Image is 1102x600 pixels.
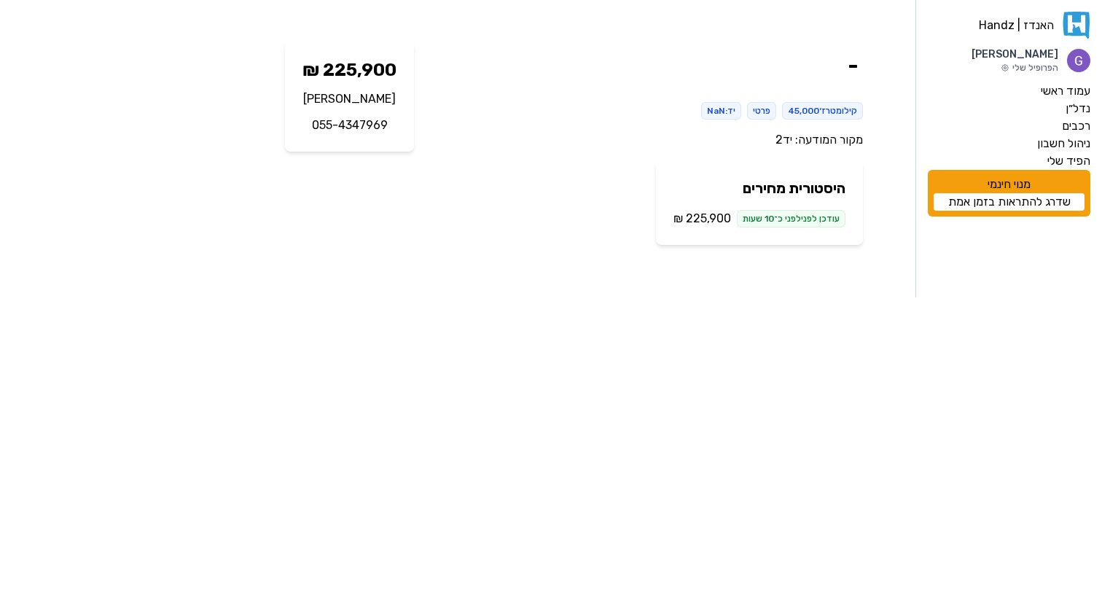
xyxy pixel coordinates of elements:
span: ‏225,900 ‏₪ [673,210,731,227]
a: תמונת פרופיל[PERSON_NAME]הפרופיל שלי [928,47,1090,74]
label: נדל״ן [1066,100,1090,117]
h2: ‏225,900 ‏₪ [302,58,396,82]
a: עמוד ראשי [928,82,1090,100]
a: האנדז | Handz [928,12,1090,39]
div: מקור המודעה: [437,131,863,149]
label: ניהול חשבון [1037,135,1090,152]
a: רכבים [928,117,1090,135]
img: תמונת פרופיל [1067,49,1090,72]
label: רכבים [1062,117,1090,135]
p: 055-4347969 [302,117,396,134]
p: הפרופיל שלי [972,62,1058,74]
h2: היסטורית מחירים [673,178,845,198]
div: מנוי חינמי [928,170,1090,217]
a: ניהול חשבון [928,135,1090,152]
a: נדל״ן [928,100,1090,117]
div: פרטי [747,102,776,120]
label: הפיד שלי [1047,152,1090,170]
p: [PERSON_NAME] [972,47,1058,62]
div: עודכן לפני לפני כ־10 שעות [737,210,845,227]
h1: - [437,52,863,79]
div: קילומטרז׳ 45,000 [782,102,863,120]
div: יד: NaN [701,102,741,120]
a: יד2 [775,133,792,147]
a: הפיד שלי [928,152,1090,170]
p: [PERSON_NAME] [302,90,396,108]
label: עמוד ראשי [1041,82,1090,100]
a: שדרג להתראות בזמן אמת [934,193,1085,211]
